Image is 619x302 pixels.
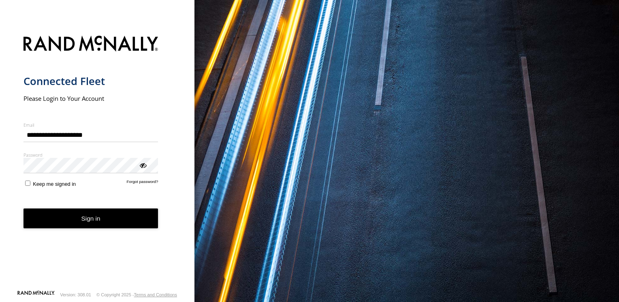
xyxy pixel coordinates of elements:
[23,74,158,88] h1: Connected Fleet
[17,291,55,299] a: Visit our Website
[134,292,177,297] a: Terms and Conditions
[33,181,76,187] span: Keep me signed in
[139,161,147,169] div: ViewPassword
[23,34,158,55] img: Rand McNally
[96,292,177,297] div: © Copyright 2025 -
[23,208,158,228] button: Sign in
[23,122,158,128] label: Email
[60,292,91,297] div: Version: 308.01
[127,179,158,187] a: Forgot password?
[23,152,158,158] label: Password
[25,181,30,186] input: Keep me signed in
[23,31,171,290] form: main
[23,94,158,102] h2: Please Login to Your Account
